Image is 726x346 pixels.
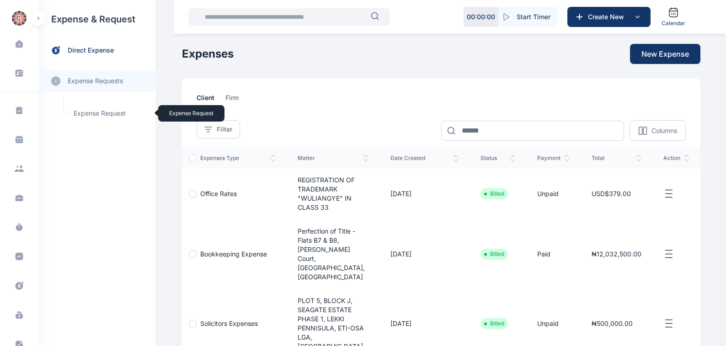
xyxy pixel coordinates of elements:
span: total [592,154,641,162]
span: Calendar [662,20,685,27]
span: date created [390,154,459,162]
span: status [480,154,515,162]
li: Billed [484,250,504,258]
span: client [197,93,214,107]
button: New Expense [630,44,700,64]
td: Paid [526,219,581,289]
span: action [663,154,689,162]
a: Expense RequestExpense Request [68,105,151,122]
button: Columns [630,120,686,141]
a: Calendar [658,3,689,31]
a: firm [225,93,250,107]
li: Billed [484,190,504,197]
span: matter [298,154,368,162]
span: USD$379.00 [592,190,631,197]
td: REGISTRATION OF TRADEMARK "WULIANGYE" IN CLASS 33 [287,168,379,219]
p: 00 : 00 : 00 [467,12,495,21]
td: [DATE] [379,168,470,219]
button: Create New [567,7,651,27]
span: Filter [217,125,232,134]
td: Unpaid [526,168,581,219]
a: client [197,93,225,107]
a: Office Rates [200,190,237,197]
span: ₦500,000.00 [592,319,633,327]
span: New Expense [641,48,689,59]
button: Start Timer [498,7,558,27]
span: firm [225,93,239,107]
span: ₦12,032,500.00 [592,250,641,258]
span: payment [537,154,570,162]
td: Perfection of Title - Flats B7 & B8, [PERSON_NAME] Court, [GEOGRAPHIC_DATA], [GEOGRAPHIC_DATA] [287,219,379,289]
span: expenses type [200,154,276,162]
span: Start Timer [517,12,550,21]
td: [DATE] [379,219,470,289]
a: Bookkeeping Expense [200,250,267,258]
div: expense requests [38,63,155,92]
a: direct expense [38,38,155,63]
h1: Expenses [182,47,234,61]
button: Filter [197,120,240,138]
li: Billed [484,320,504,327]
p: Columns [651,126,677,135]
span: Create New [584,12,632,21]
a: Solicitors Expenses [200,319,258,327]
a: expense requests [38,70,155,92]
span: Expense Request [68,105,151,122]
span: direct expense [68,46,114,55]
